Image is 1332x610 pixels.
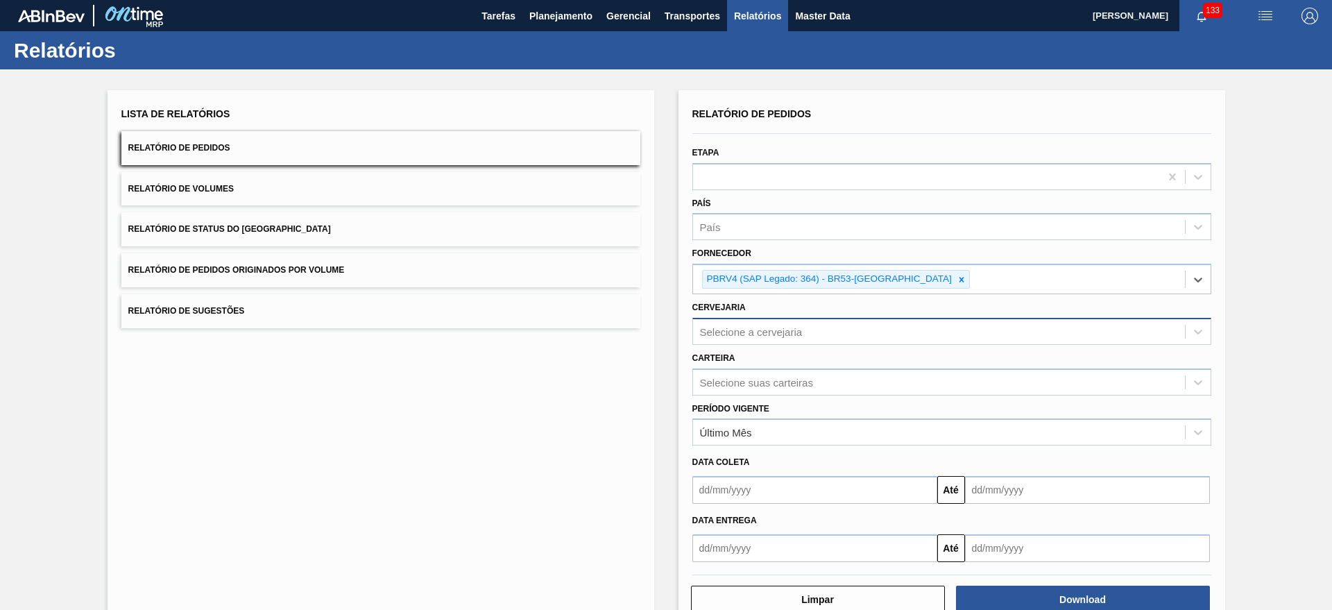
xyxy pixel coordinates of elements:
span: Relatório de Volumes [128,184,234,194]
img: TNhmsLtSVTkK8tSr43FrP2fwEKptu5GPRR3wAAAABJRU5ErkJggg== [18,10,85,22]
div: Selecione a cervejaria [700,325,803,337]
button: Até [937,534,965,562]
label: País [692,198,711,208]
div: Último Mês [700,427,752,439]
label: Fornecedor [692,248,751,258]
span: Relatório de Pedidos [692,108,812,119]
span: Relatório de Pedidos Originados por Volume [128,265,345,275]
input: dd/mm/yyyy [965,476,1210,504]
input: dd/mm/yyyy [965,534,1210,562]
span: Transportes [665,8,720,24]
div: País [700,221,721,233]
span: 133 [1203,3,1222,18]
span: Relatório de Status do [GEOGRAPHIC_DATA] [128,224,331,234]
span: Relatório de Pedidos [128,143,230,153]
span: Data coleta [692,457,750,467]
input: dd/mm/yyyy [692,534,937,562]
span: Relatório de Sugestões [128,306,245,316]
label: Cervejaria [692,303,746,312]
span: Lista de Relatórios [121,108,230,119]
button: Notificações [1179,6,1224,26]
span: Data Entrega [692,516,757,525]
label: Etapa [692,148,719,158]
h1: Relatórios [14,42,260,58]
label: Período Vigente [692,404,769,414]
button: Relatório de Pedidos [121,131,640,165]
span: Master Data [795,8,850,24]
img: Logout [1301,8,1318,24]
span: Gerencial [606,8,651,24]
button: Relatório de Status do [GEOGRAPHIC_DATA] [121,212,640,246]
button: Até [937,476,965,504]
span: Relatórios [734,8,781,24]
div: Selecione suas carteiras [700,376,813,388]
img: userActions [1257,8,1274,24]
button: Relatório de Sugestões [121,294,640,328]
button: Relatório de Pedidos Originados por Volume [121,253,640,287]
span: Tarefas [481,8,515,24]
button: Relatório de Volumes [121,172,640,206]
div: PBRV4 (SAP Legado: 364) - BR53-[GEOGRAPHIC_DATA] [703,271,954,288]
input: dd/mm/yyyy [692,476,937,504]
label: Carteira [692,353,735,363]
span: Planejamento [529,8,592,24]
